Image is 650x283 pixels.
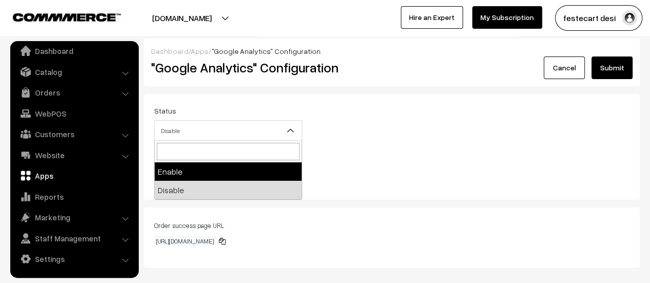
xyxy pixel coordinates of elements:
a: Catalog [13,63,135,81]
h2: "Google Analytics" Configuration [151,60,467,76]
a: Staff Management [13,229,135,248]
a: Dashboard [151,47,189,55]
span: [URL][DOMAIN_NAME] [154,236,216,247]
button: festecart desi [555,5,642,31]
a: Orders [13,83,135,102]
img: user [622,10,637,26]
a: Cancel [544,56,585,79]
a: My Subscription [472,6,542,29]
a: Settings [13,250,135,268]
a: Marketing [13,208,135,227]
span: Disable [154,120,302,141]
p: Order success page URL [154,218,384,249]
img: COMMMERCE [13,13,121,21]
button: [DOMAIN_NAME] [116,5,248,31]
button: Submit [591,56,633,79]
a: Apps [13,166,135,185]
a: COMMMERCE [13,10,103,23]
a: Dashboard [13,42,135,60]
a: WebPOS [13,104,135,123]
li: Enable [155,162,302,181]
a: Website [13,146,135,164]
a: Customers [13,125,135,143]
li: Disable [155,181,302,199]
span: "Google Analytics" Configuration [212,47,321,55]
div: / / [151,46,633,56]
label: Status [154,105,176,116]
a: Hire an Expert [401,6,463,29]
a: Reports [13,187,135,206]
span: Disable [155,122,302,140]
a: Apps [191,47,209,55]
